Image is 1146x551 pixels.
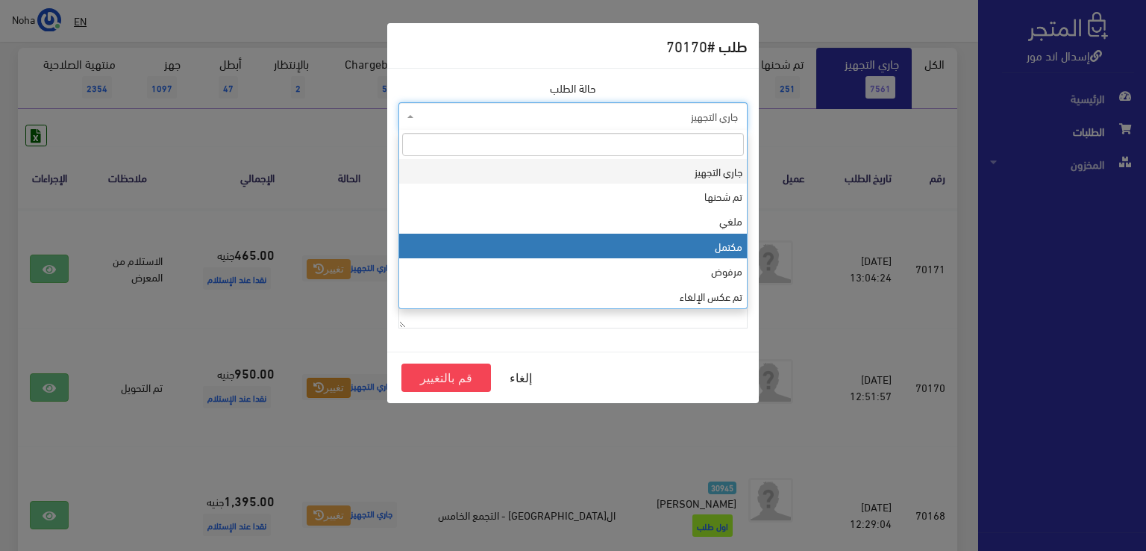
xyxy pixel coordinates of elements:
h5: طلب # [666,34,748,57]
li: مرفوض [399,258,747,283]
span: جاري التجهيز [398,102,748,131]
label: حالة الطلب [550,80,596,96]
span: جاري التجهيز [417,109,738,124]
li: تم عكس الإلغاء [399,284,747,308]
button: إلغاء [491,364,551,392]
button: قم بالتغيير [401,364,491,392]
li: ملغي [399,208,747,233]
li: مكتمل [399,234,747,258]
li: جاري التجهيز [399,159,747,184]
li: تم شحنها [399,184,747,208]
span: 70170 [666,31,707,59]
